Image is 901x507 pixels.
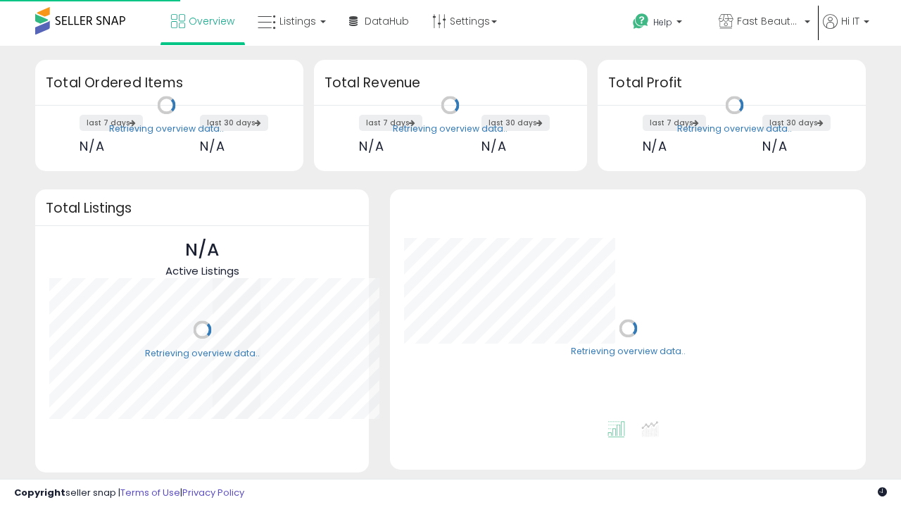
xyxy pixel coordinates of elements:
[109,123,224,135] div: Retrieving overview data..
[365,14,409,28] span: DataHub
[823,14,869,46] a: Hi IT
[737,14,800,28] span: Fast Beauty ([GEOGRAPHIC_DATA])
[14,486,65,499] strong: Copyright
[632,13,650,30] i: Get Help
[653,16,672,28] span: Help
[279,14,316,28] span: Listings
[622,2,706,46] a: Help
[120,486,180,499] a: Terms of Use
[677,123,792,135] div: Retrieving overview data..
[145,347,260,360] div: Retrieving overview data..
[189,14,234,28] span: Overview
[182,486,244,499] a: Privacy Policy
[571,346,686,358] div: Retrieving overview data..
[393,123,508,135] div: Retrieving overview data..
[14,487,244,500] div: seller snap | |
[841,14,859,28] span: Hi IT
